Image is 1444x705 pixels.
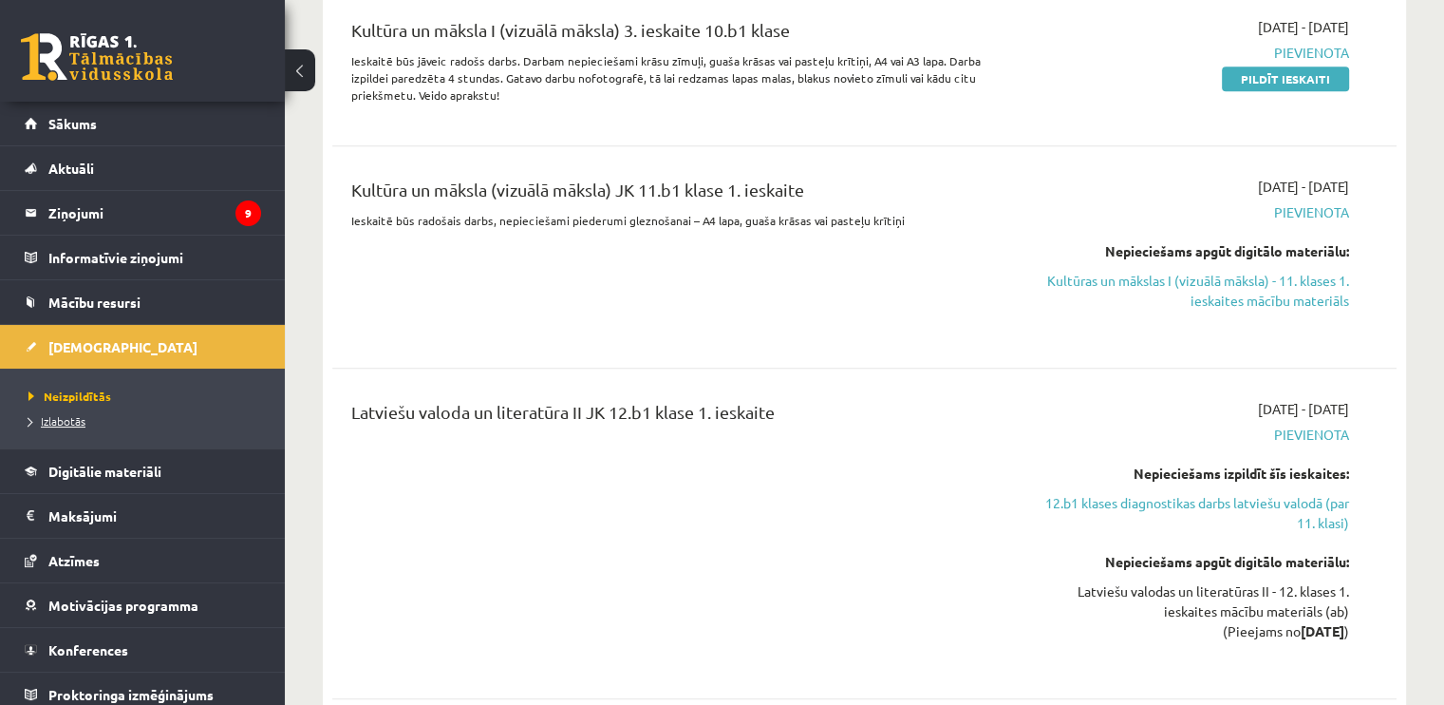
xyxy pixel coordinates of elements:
a: Sākums [25,102,261,145]
a: Izlabotās [28,412,266,429]
div: Latviešu valoda un literatūra II JK 12.b1 klase 1. ieskaite [351,399,1007,434]
a: [DEMOGRAPHIC_DATA] [25,325,261,369]
a: Konferences [25,628,261,672]
span: Sākums [48,115,97,132]
a: Informatīvie ziņojumi [25,236,261,279]
span: Atzīmes [48,552,100,569]
div: Kultūra un māksla I (vizuālā māksla) 3. ieskaite 10.b1 klase [351,17,1007,52]
strong: [DATE] [1301,622,1344,639]
span: [DATE] - [DATE] [1258,399,1349,419]
span: Neizpildītās [28,389,111,404]
a: Motivācijas programma [25,583,261,627]
a: Maksājumi [25,494,261,538]
a: Kultūras un mākslas I (vizuālā māksla) - 11. klases 1. ieskaites mācību materiāls [1036,271,1349,311]
i: 9 [235,200,261,226]
a: Mācību resursi [25,280,261,324]
span: Digitālie materiāli [48,463,161,480]
a: Rīgas 1. Tālmācības vidusskola [21,33,173,81]
a: Ziņojumi9 [25,191,261,235]
legend: Maksājumi [48,494,261,538]
span: [DATE] - [DATE] [1258,17,1349,37]
a: 12.b1 klases diagnostikas darbs latviešu valodā (par 11. klasi) [1036,493,1349,533]
span: Konferences [48,641,128,658]
a: Atzīmes [25,539,261,582]
span: [DEMOGRAPHIC_DATA] [48,338,197,355]
div: Nepieciešams apgūt digitālo materiālu: [1036,241,1349,261]
span: Izlabotās [28,413,85,429]
span: Motivācijas programma [48,597,198,614]
span: Pievienota [1036,202,1349,222]
a: Neizpildītās [28,388,266,405]
p: Ieskaitē būs radošais darbs, nepieciešami piederumi gleznošanai – A4 lapa, guaša krāsas vai paste... [351,212,1007,229]
span: Proktoringa izmēģinājums [48,686,214,703]
div: Kultūra un māksla (vizuālā māksla) JK 11.b1 klase 1. ieskaite [351,177,1007,212]
span: Mācību resursi [48,294,141,311]
a: Pildīt ieskaiti [1222,67,1349,91]
div: Nepieciešams apgūt digitālo materiālu: [1036,552,1349,572]
span: Pievienota [1036,425,1349,445]
a: Aktuāli [25,146,261,190]
legend: Informatīvie ziņojumi [48,236,261,279]
span: [DATE] - [DATE] [1258,177,1349,197]
div: Nepieciešams izpildīt šīs ieskaites: [1036,464,1349,484]
span: Pievienota [1036,43,1349,63]
legend: Ziņojumi [48,191,261,235]
a: Digitālie materiāli [25,449,261,493]
div: Latviešu valodas un literatūras II - 12. klases 1. ieskaites mācību materiāls (ab) (Pieejams no ) [1036,581,1349,641]
span: Aktuāli [48,160,94,177]
p: Ieskaitē būs jāveic radošs darbs. Darbam nepieciešami krāsu zīmuļi, guaša krāsas vai pasteļu krīt... [351,52,1007,104]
